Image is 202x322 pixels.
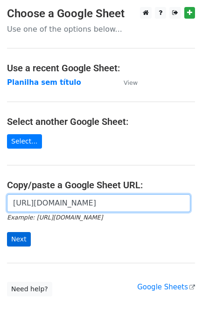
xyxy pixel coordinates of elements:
input: Next [7,232,31,247]
h3: Choose a Google Sheet [7,7,195,21]
a: Planilha sem título [7,78,81,87]
iframe: Chat Widget [155,277,202,322]
small: View [124,79,138,86]
h4: Copy/paste a Google Sheet URL: [7,179,195,191]
small: Example: [URL][DOMAIN_NAME] [7,214,103,221]
h4: Use a recent Google Sheet: [7,62,195,74]
a: Need help? [7,282,52,296]
a: Select... [7,134,42,149]
input: Paste your Google Sheet URL here [7,194,190,212]
a: Google Sheets [137,283,195,291]
a: View [114,78,138,87]
div: Widget de chat [155,277,202,322]
p: Use one of the options below... [7,24,195,34]
h4: Select another Google Sheet: [7,116,195,127]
